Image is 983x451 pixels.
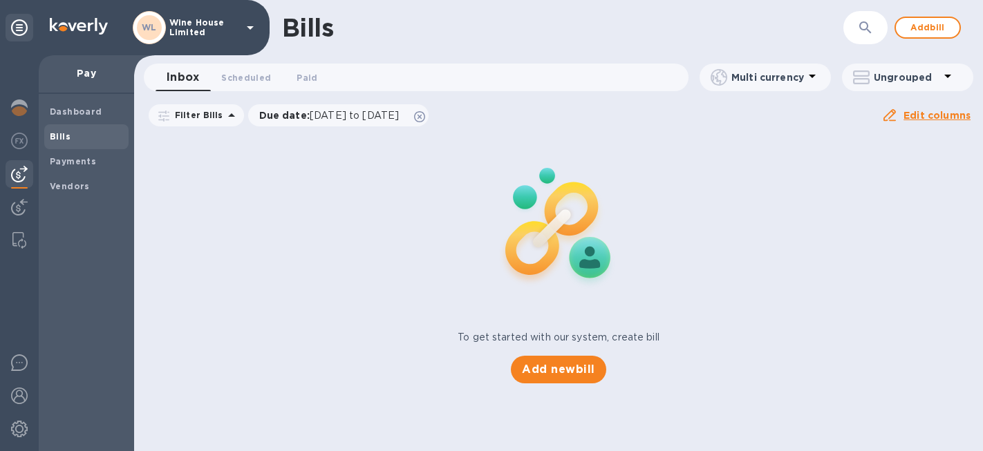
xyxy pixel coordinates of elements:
[282,13,333,42] h1: Bills
[169,18,238,37] p: Wine House Limited
[142,22,157,32] b: WL
[259,108,406,122] p: Due date :
[522,361,595,378] span: Add new bill
[50,131,71,142] b: Bills
[731,70,804,84] p: Multi currency
[50,156,96,166] b: Payments
[874,70,939,84] p: Ungrouped
[167,68,199,87] span: Inbox
[50,18,108,35] img: Logo
[221,70,271,85] span: Scheduled
[50,181,90,191] b: Vendors
[895,17,961,39] button: Addbill
[310,110,399,121] span: [DATE] to [DATE]
[297,70,317,85] span: Paid
[6,14,33,41] div: Unpin categories
[458,330,659,345] p: To get started with our system, create bill
[248,104,429,126] div: Due date:[DATE] to [DATE]
[11,133,28,149] img: Foreign exchange
[511,356,606,383] button: Add newbill
[904,110,971,121] u: Edit columns
[50,66,123,80] p: Pay
[169,109,223,121] p: Filter Bills
[50,106,102,117] b: Dashboard
[907,19,948,36] span: Add bill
